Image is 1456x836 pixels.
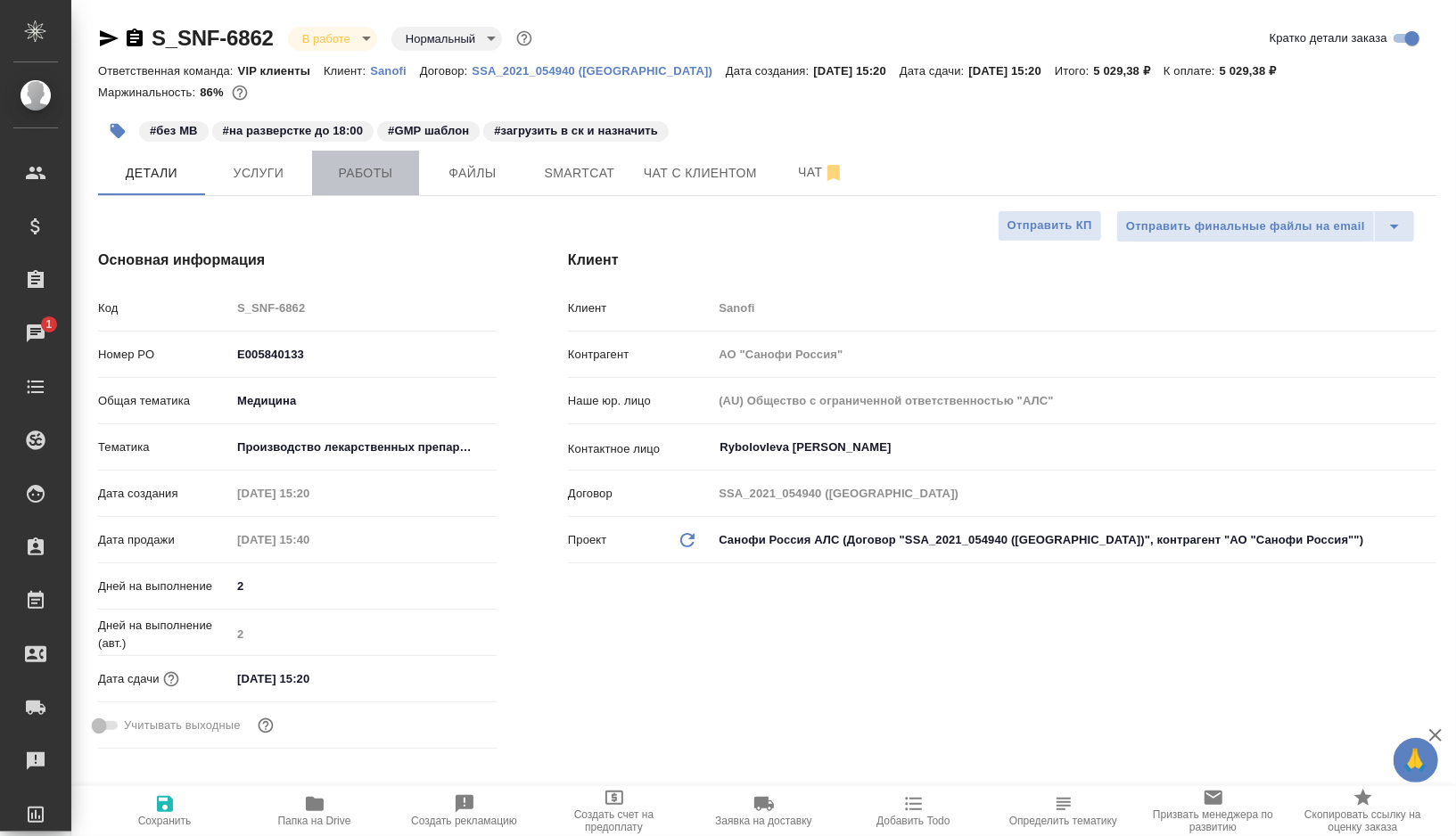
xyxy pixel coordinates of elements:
[238,64,324,78] p: VIP клиенты
[689,786,839,836] button: Заявка на доставку
[98,485,231,503] p: Дата создания
[231,527,387,553] input: Пустое поле
[568,299,712,317] p: Клиент
[278,815,351,827] span: Папка на Drive
[968,64,1055,78] p: [DATE] 15:20
[231,295,497,321] input: Пустое поле
[1139,786,1288,836] button: Призвать менеджера по развитию
[712,525,1436,555] div: Санофи Россия АЛС (Договор "SSA_2021_054940 ([GEOGRAPHIC_DATA])", контрагент "АО "Санофи Россия"")
[228,81,251,104] button: 589.29 RUB;
[138,815,192,827] span: Сохранить
[231,621,497,647] input: Пустое поле
[989,786,1139,836] button: Определить тематику
[900,64,968,78] p: Дата сдачи:
[124,717,241,734] span: Учитывать выходные
[98,617,231,652] p: Дней на выполнение (авт.)
[712,295,1436,321] input: Пустое поле
[568,392,712,410] p: Наше юр. лицо
[98,670,160,688] p: Дата сдачи
[1008,216,1092,236] span: Отправить КП
[98,250,497,271] h4: Основная информация
[568,531,607,549] p: Проект
[644,162,757,184] span: Чат с клиентом
[715,815,811,827] span: Заявка на доставку
[152,26,274,50] a: S_SNF-6862
[420,64,473,78] p: Договор:
[1055,64,1093,78] p: Итого:
[513,27,536,50] button: Доп статусы указывают на важность/срочность заказа
[297,31,356,46] button: В работе
[1299,808,1427,833] span: Скопировать ссылку на оценку заказа
[494,122,658,140] p: #загрузить в ск и назначить
[813,64,900,78] p: [DATE] 15:20
[391,27,502,51] div: В работе
[288,27,377,51] div: В работе
[98,86,200,99] p: Маржинальность:
[35,316,62,333] span: 1
[137,122,210,137] span: без МВ
[1094,64,1164,78] p: 5 029,38 ₽
[231,386,497,416] div: Медицина
[231,573,497,599] input: ✎ Введи что-нибудь
[1116,210,1375,242] button: Отправить финальные файлы на email
[1009,815,1117,827] span: Определить тематику
[240,786,390,836] button: Папка на Drive
[200,86,227,99] p: 86%
[472,62,726,78] a: SSA_2021_054940 ([GEOGRAPHIC_DATA])
[472,64,726,78] p: SSA_2021_054940 ([GEOGRAPHIC_DATA])
[1126,217,1365,237] span: Отправить финальные файлы на email
[375,122,481,137] span: GMP шаблон
[370,64,420,78] p: Sanofi
[216,162,301,184] span: Услуги
[231,432,497,463] div: Производство лекарственных препаратов
[90,786,240,836] button: Сохранить
[400,31,481,46] button: Нормальный
[98,578,231,595] p: Дней на выполнение
[712,341,1436,367] input: Пустое поле
[124,28,145,49] button: Скопировать ссылку
[411,815,517,827] span: Создать рекламацию
[324,64,370,78] p: Клиент:
[823,162,844,184] svg: Отписаться
[323,162,408,184] span: Работы
[1116,210,1415,242] div: split button
[568,440,712,458] p: Контактное лицо
[430,162,515,184] span: Файлы
[231,341,497,367] input: ✎ Введи что-нибудь
[1427,446,1430,449] button: Open
[370,62,420,78] a: Sanofi
[998,210,1102,242] button: Отправить КП
[568,250,1436,271] h4: Клиент
[1220,64,1290,78] p: 5 029,38 ₽
[109,162,194,184] span: Детали
[98,111,137,151] button: Добавить тэг
[231,480,387,506] input: Пустое поле
[223,122,364,140] p: #на разверстке до 18:00
[98,392,231,410] p: Общая тематика
[98,64,238,78] p: Ответственная команда:
[550,808,679,833] span: Создать счет на предоплату
[839,786,989,836] button: Добавить Todo
[98,28,119,49] button: Скопировать ссылку для ЯМессенджера
[390,786,539,836] button: Создать рекламацию
[98,438,231,456] p: Тематика
[712,388,1436,414] input: Пустое поле
[876,815,950,827] span: Добавить Todo
[388,122,469,140] p: #GMP шаблон
[726,64,813,78] p: Дата создания:
[98,299,231,317] p: Код
[1164,64,1220,78] p: К оплате:
[4,311,67,356] a: 1
[537,162,622,184] span: Smartcat
[1401,742,1431,779] span: 🙏
[568,346,712,364] p: Контрагент
[150,122,198,140] p: #без МВ
[254,714,277,737] button: Выбери, если сб и вс нужно считать рабочими днями для выполнения заказа.
[568,485,712,503] p: Договор
[1270,29,1387,47] span: Кратко детали заказа
[231,666,387,692] input: ✎ Введи что-нибудь
[1288,786,1438,836] button: Скопировать ссылку на оценку заказа
[712,480,1436,506] input: Пустое поле
[539,786,689,836] button: Создать счет на предоплату
[1394,738,1438,783] button: 🙏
